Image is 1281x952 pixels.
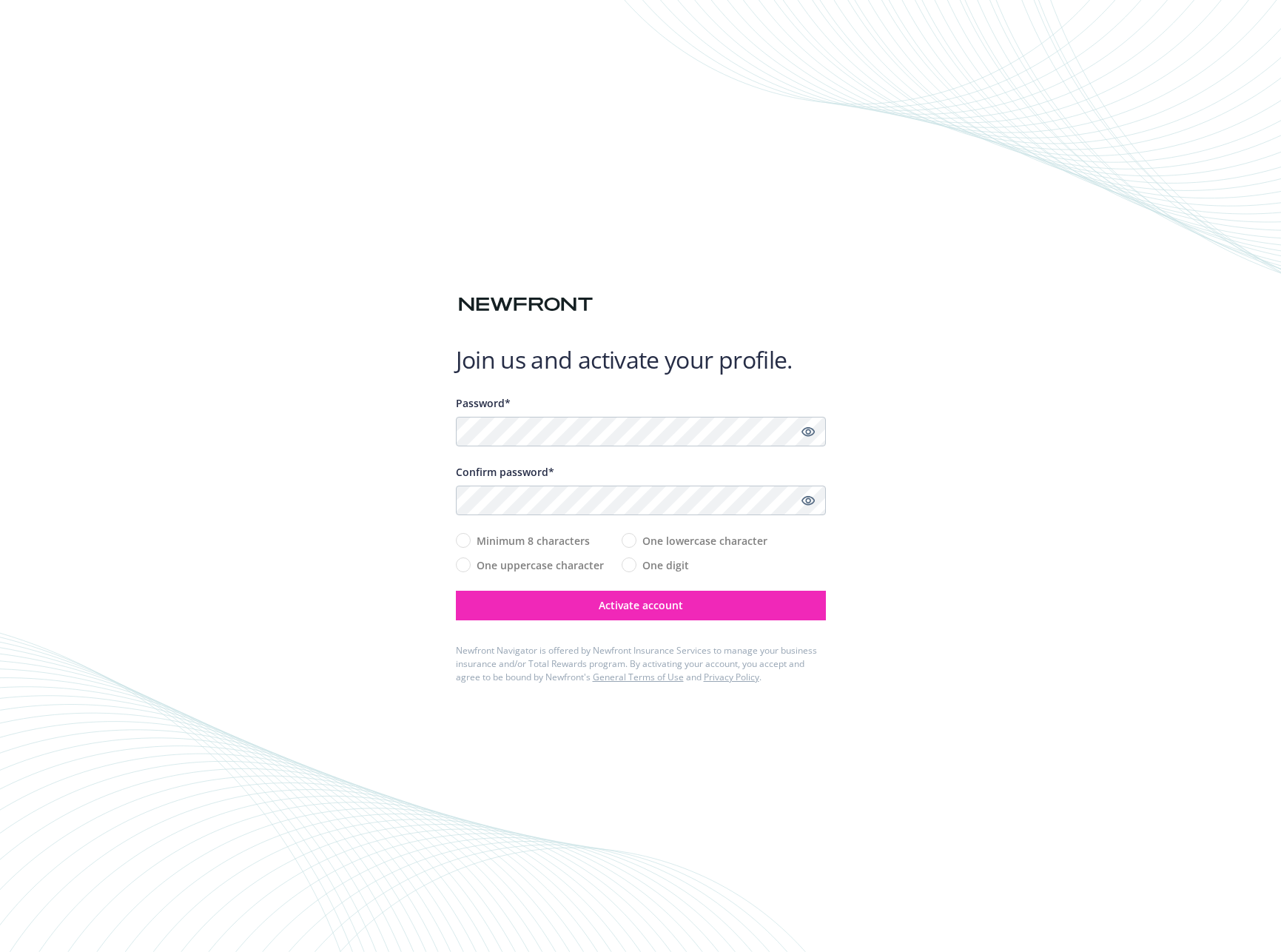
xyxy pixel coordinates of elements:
div: Newfront Navigator is offered by Newfront Insurance Services to manage your business insurance an... [456,644,826,684]
input: Confirm your unique password... [456,486,826,515]
a: Show password [799,492,817,509]
span: Confirm password* [456,465,554,479]
a: Privacy Policy [704,671,759,683]
span: Minimum 8 characters [477,533,590,549]
span: One lowercase character [642,533,767,549]
h1: Join us and activate your profile. [456,345,826,375]
span: Password* [456,396,511,410]
img: Newfront logo [456,292,596,318]
input: Enter a unique password... [456,417,826,446]
a: Show password [799,423,817,440]
button: Activate account [456,591,826,620]
span: One digit [642,557,689,573]
a: General Terms of Use [593,671,684,683]
span: One uppercase character [477,557,604,573]
span: Activate account [599,598,683,612]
